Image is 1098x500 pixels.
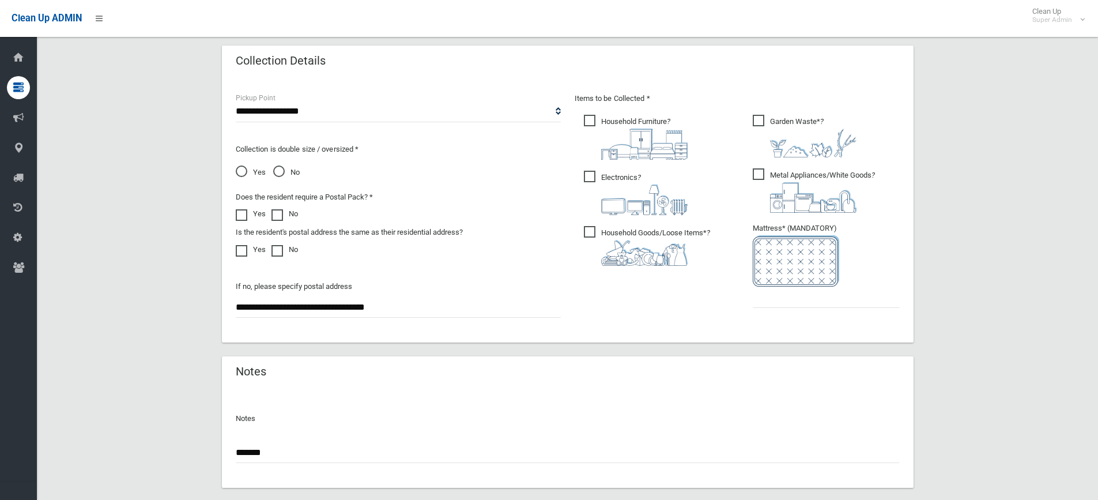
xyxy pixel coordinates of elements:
[236,280,352,294] label: If no, please specify postal address
[601,185,688,215] img: 394712a680b73dbc3d2a6a3a7ffe5a07.png
[236,166,266,179] span: Yes
[770,182,856,213] img: 36c1b0289cb1767239cdd3de9e694f19.png
[575,92,900,106] p: Items to be Collected *
[584,226,710,266] span: Household Goods/Loose Items*
[770,171,875,213] i: ?
[753,168,875,213] span: Metal Appliances/White Goods
[753,224,900,287] span: Mattress* (MANDATORY)
[236,142,561,156] p: Collection is double size / oversized *
[753,115,856,157] span: Garden Waste*
[273,166,300,179] span: No
[1032,16,1072,24] small: Super Admin
[236,243,266,257] label: Yes
[222,50,339,72] header: Collection Details
[236,225,463,239] label: Is the resident's postal address the same as their residential address?
[1027,7,1084,24] span: Clean Up
[271,243,298,257] label: No
[601,117,688,160] i: ?
[601,129,688,160] img: aa9efdbe659d29b613fca23ba79d85cb.png
[753,235,839,287] img: e7408bece873d2c1783593a074e5cb2f.png
[12,13,82,24] span: Clean Up ADMIN
[236,412,900,426] p: Notes
[770,129,856,157] img: 4fd8a5c772b2c999c83690221e5242e0.png
[584,115,688,160] span: Household Furniture
[601,228,710,266] i: ?
[770,117,856,157] i: ?
[222,360,280,383] header: Notes
[601,173,688,215] i: ?
[236,190,373,204] label: Does the resident require a Postal Pack? *
[601,240,688,266] img: b13cc3517677393f34c0a387616ef184.png
[271,207,298,221] label: No
[236,207,266,221] label: Yes
[584,171,688,215] span: Electronics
